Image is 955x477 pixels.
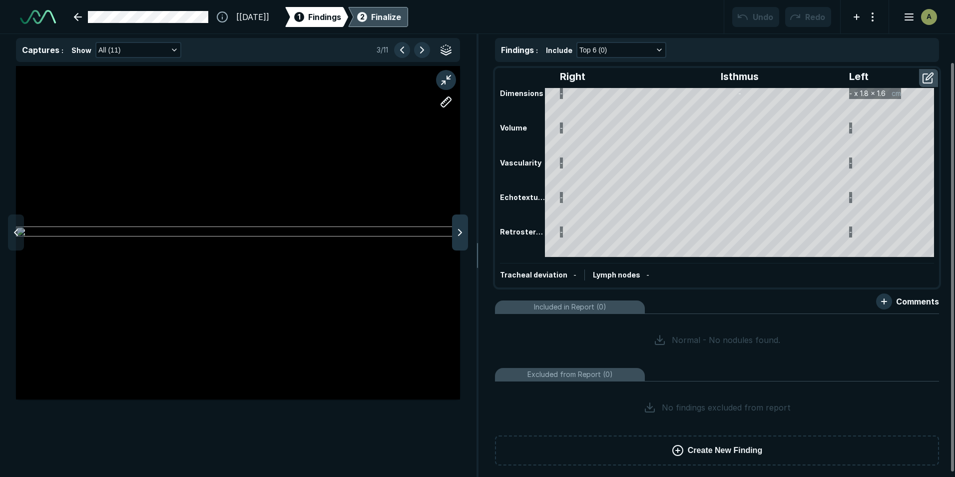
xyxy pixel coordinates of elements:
span: Findings [308,11,341,23]
div: 1Findings [285,7,348,27]
span: Comments [896,295,939,307]
span: - [573,270,576,279]
span: : [536,46,538,54]
span: Included in Report (0) [534,301,606,312]
span: Tracheal deviation [500,270,567,279]
div: avatar-name [921,9,937,25]
div: 2Finalize [348,7,408,27]
span: No findings excluded from report [662,401,791,413]
button: Create New Finding [495,435,939,465]
button: avatar-name [897,7,939,27]
span: Excluded from Report (0) [527,369,613,380]
span: Top 6 (0) [579,44,607,55]
span: A [927,11,932,22]
span: 1 [298,11,301,22]
span: Include [546,45,572,55]
span: : [61,46,63,54]
span: Lymph nodes [593,270,640,279]
span: Normal - No nodules found. [672,334,780,346]
button: Redo [785,7,831,27]
span: - [646,270,649,279]
button: Undo [732,7,779,27]
span: Captures [22,45,59,55]
span: Create New Finding [688,444,762,456]
span: 3 / 11 [377,44,388,55]
li: Excluded from Report (0)No findings excluded from report [495,368,939,429]
div: Finalize [371,11,401,23]
img: See-Mode Logo [20,10,56,24]
span: [[DATE]] [236,11,269,23]
a: See-Mode Logo [16,6,60,28]
span: 2 [360,11,365,22]
span: Show [71,45,91,55]
span: All (11) [98,44,120,55]
span: Findings [501,45,534,55]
